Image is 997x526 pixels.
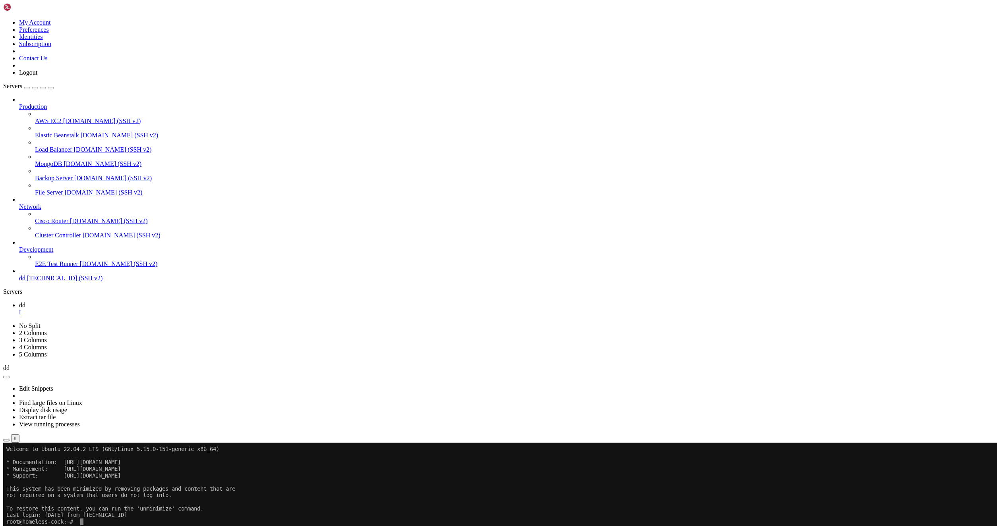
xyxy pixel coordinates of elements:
[35,168,994,182] li: Backup Server [DOMAIN_NAME] (SSH v2)
[35,118,994,125] a: AWS EC2 [DOMAIN_NAME] (SSH v2)
[35,260,994,268] a: E2E Test Runner [DOMAIN_NAME] (SSH v2)
[35,118,62,124] span: AWS EC2
[19,196,994,239] li: Network
[3,16,894,23] x-row: * Documentation: [URL][DOMAIN_NAME]
[35,189,63,196] span: File Server
[3,364,10,371] span: dd
[35,218,994,225] a: Cisco Router [DOMAIN_NAME] (SSH v2)
[35,175,994,182] a: Backup Server [DOMAIN_NAME] (SSH v2)
[80,260,158,267] span: [DOMAIN_NAME] (SSH v2)
[35,160,994,168] a: MongoDB [DOMAIN_NAME] (SSH v2)
[19,96,994,196] li: Production
[74,146,152,153] span: [DOMAIN_NAME] (SSH v2)
[19,19,51,26] a: My Account
[35,260,78,267] span: E2E Test Runner
[19,55,48,62] a: Contact Us
[19,351,47,358] a: 5 Columns
[35,132,79,139] span: Elastic Beanstalk
[3,288,994,295] div: Servers
[19,103,47,110] span: Production
[19,337,47,343] a: 3 Columns
[35,189,994,196] a: File Server [DOMAIN_NAME] (SSH v2)
[19,421,80,428] a: View running processes
[35,225,994,239] li: Cluster Controller [DOMAIN_NAME] (SSH v2)
[19,407,67,413] a: Display disk usage
[3,63,894,69] x-row: To restore this content, you can run the 'unminimize' command.
[19,246,994,253] a: Development
[19,40,51,47] a: Subscription
[64,160,141,167] span: [DOMAIN_NAME] (SSH v2)
[3,49,894,56] x-row: not required on a system that users do not log into.
[19,302,25,308] span: dd
[3,76,894,83] x-row: root@homeless-cock:~#
[83,232,161,239] span: [DOMAIN_NAME] (SSH v2)
[35,175,73,181] span: Backup Server
[3,83,54,89] a: Servers
[35,132,994,139] a: Elastic Beanstalk [DOMAIN_NAME] (SSH v2)
[35,182,994,196] li: File Server [DOMAIN_NAME] (SSH v2)
[19,203,41,210] span: Network
[19,203,994,210] a: Network
[35,146,994,153] a: Load Balancer [DOMAIN_NAME] (SSH v2)
[19,302,994,316] a: dd
[3,30,894,37] x-row: * Support: [URL][DOMAIN_NAME]
[77,76,80,83] div: (22, 11)
[35,218,68,224] span: Cisco Router
[19,414,56,420] a: Extract tar file
[19,26,49,33] a: Preferences
[3,43,894,50] x-row: This system has been minimized by removing packages and content that are
[63,118,141,124] span: [DOMAIN_NAME] (SSH v2)
[14,435,16,441] div: 
[35,253,994,268] li: E2E Test Runner [DOMAIN_NAME] (SSH v2)
[3,69,894,76] x-row: Last login: [DATE] from [TECHNICAL_ID]
[19,399,82,406] a: Find large files on Linux
[35,125,994,139] li: Elastic Beanstalk [DOMAIN_NAME] (SSH v2)
[35,153,994,168] li: MongoDB [DOMAIN_NAME] (SSH v2)
[35,146,72,153] span: Load Balancer
[19,275,25,281] span: dd
[19,239,994,268] li: Development
[35,210,994,225] li: Cisco Router [DOMAIN_NAME] (SSH v2)
[19,268,994,282] li: dd [TECHNICAL_ID] (SSH v2)
[19,322,41,329] a: No Split
[35,232,81,239] span: Cluster Controller
[19,246,53,253] span: Development
[19,329,47,336] a: 2 Columns
[3,23,894,30] x-row: * Management: [URL][DOMAIN_NAME]
[35,232,994,239] a: Cluster Controller [DOMAIN_NAME] (SSH v2)
[3,83,22,89] span: Servers
[19,344,47,351] a: 4 Columns
[27,275,103,281] span: [TECHNICAL_ID] (SSH v2)
[19,385,53,392] a: Edit Snippets
[35,160,62,167] span: MongoDB
[19,309,994,316] a: 
[19,103,994,110] a: Production
[65,189,143,196] span: [DOMAIN_NAME] (SSH v2)
[35,110,994,125] li: AWS EC2 [DOMAIN_NAME] (SSH v2)
[3,3,49,11] img: Shellngn
[19,69,37,76] a: Logout
[3,3,894,10] x-row: Welcome to Ubuntu 22.04.2 LTS (GNU/Linux 5.15.0-151-generic x86_64)
[35,139,994,153] li: Load Balancer [DOMAIN_NAME] (SSH v2)
[19,33,43,40] a: Identities
[70,218,148,224] span: [DOMAIN_NAME] (SSH v2)
[19,275,994,282] a: dd [TECHNICAL_ID] (SSH v2)
[74,175,152,181] span: [DOMAIN_NAME] (SSH v2)
[81,132,159,139] span: [DOMAIN_NAME] (SSH v2)
[11,434,19,443] button: 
